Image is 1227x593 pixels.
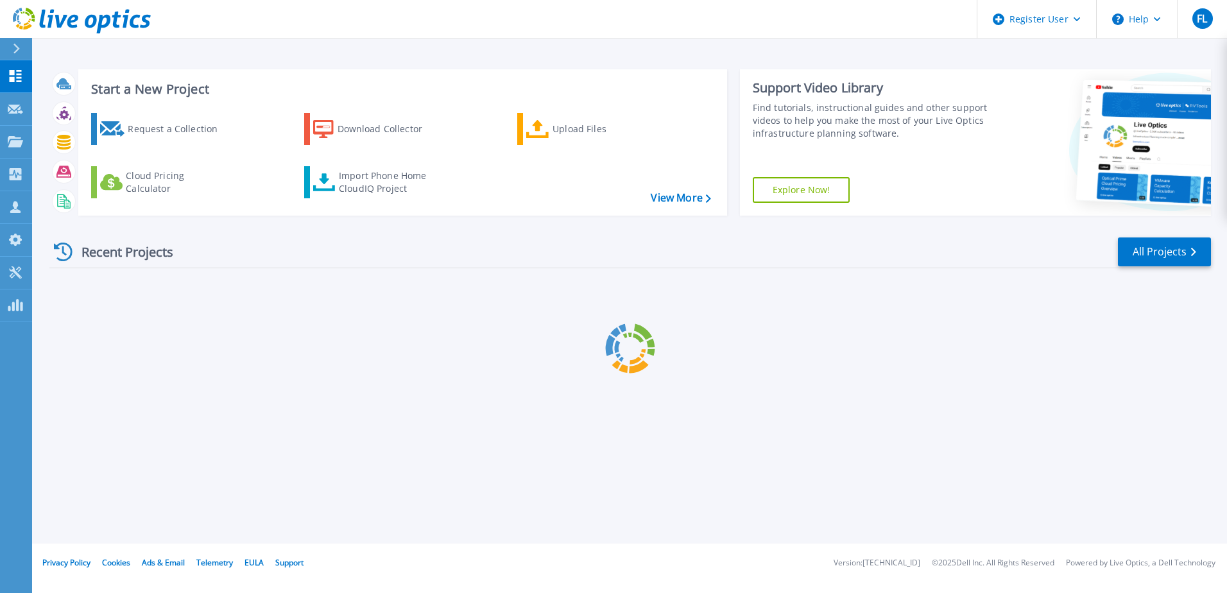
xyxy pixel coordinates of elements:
a: EULA [245,557,264,568]
div: Upload Files [553,116,655,142]
a: Privacy Policy [42,557,90,568]
h3: Start a New Project [91,82,710,96]
a: Request a Collection [91,113,234,145]
a: View More [651,192,710,204]
a: Cookies [102,557,130,568]
a: Download Collector [304,113,447,145]
li: Version: [TECHNICAL_ID] [834,559,920,567]
li: © 2025 Dell Inc. All Rights Reserved [932,559,1054,567]
a: Support [275,557,304,568]
a: Upload Files [517,113,660,145]
div: Find tutorials, instructional guides and other support videos to help you make the most of your L... [753,101,993,140]
a: Telemetry [196,557,233,568]
div: Recent Projects [49,236,191,268]
a: Explore Now! [753,177,850,203]
span: FL [1197,13,1207,24]
div: Cloud Pricing Calculator [126,169,228,195]
div: Request a Collection [128,116,230,142]
div: Download Collector [338,116,440,142]
li: Powered by Live Optics, a Dell Technology [1066,559,1215,567]
a: Ads & Email [142,557,185,568]
div: Support Video Library [753,80,993,96]
a: All Projects [1118,237,1211,266]
a: Cloud Pricing Calculator [91,166,234,198]
div: Import Phone Home CloudIQ Project [339,169,439,195]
